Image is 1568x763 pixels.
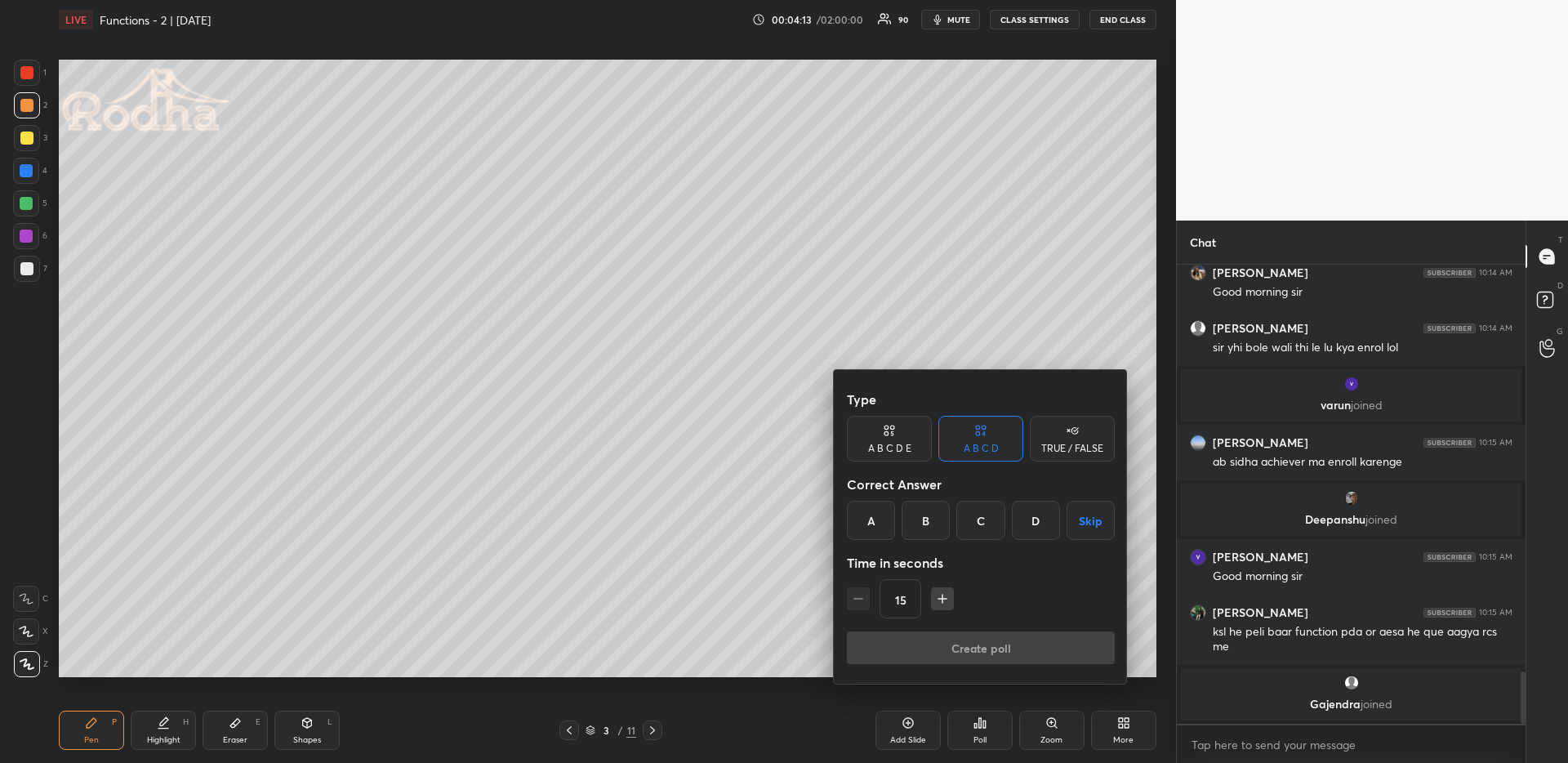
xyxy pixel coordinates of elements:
div: TRUE / FALSE [1041,444,1103,453]
div: D [1012,501,1060,540]
div: A [847,501,895,540]
div: Correct Answer [847,468,1115,501]
button: Skip [1067,501,1115,540]
div: Time in seconds [847,547,1115,579]
div: Type [847,383,1115,416]
div: C [956,501,1004,540]
div: B [902,501,950,540]
div: A B C D E [868,444,911,453]
div: A B C D [964,444,999,453]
